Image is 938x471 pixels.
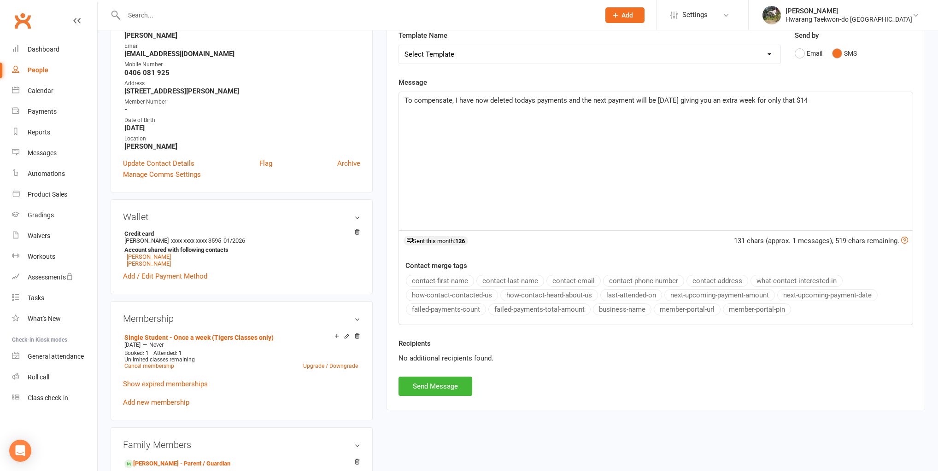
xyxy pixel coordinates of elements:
button: SMS [832,45,857,62]
label: Message [399,77,427,88]
span: [DATE] [124,342,141,348]
div: Payments [28,108,57,115]
button: member-portal-pin [723,303,791,315]
a: Workouts [12,246,97,267]
a: Dashboard [12,39,97,60]
div: Email [124,42,360,51]
a: [PERSON_NAME] [127,260,171,267]
button: how-contact-contacted-us [406,289,498,301]
button: how-contact-heard-about-us [500,289,598,301]
strong: [PERSON_NAME] [124,142,360,151]
strong: [DATE] [124,124,360,132]
span: Attended: 1 [153,350,182,356]
label: Recipients [399,338,431,349]
div: Calendar [28,87,53,94]
strong: 0406 081 925 [124,69,360,77]
div: Gradings [28,211,54,219]
button: failed-payments-count [406,303,486,315]
div: Assessments [28,273,73,281]
a: Reports [12,122,97,143]
label: Template Name [399,30,447,41]
span: Never [149,342,164,348]
a: Clubworx [11,9,34,32]
a: Waivers [12,226,97,246]
a: Flag [259,158,272,169]
div: Date of Birth [124,116,360,125]
a: Manage Comms Settings [123,169,201,180]
div: Workouts [28,253,55,260]
strong: [PERSON_NAME] [124,31,360,40]
label: Contact merge tags [405,260,467,271]
strong: Credit card [124,230,356,237]
span: xxxx xxxx xxxx 3595 [171,237,221,244]
label: Send by [795,30,819,41]
div: — [122,341,360,349]
div: Dashboard [28,46,59,53]
button: next-upcoming-payment-date [777,289,878,301]
a: Roll call [12,367,97,388]
button: next-upcoming-payment-amount [664,289,775,301]
div: 131 chars (approx. 1 messages), 519 chars remaining. [734,235,908,246]
div: What's New [28,315,61,322]
a: Automations [12,163,97,184]
strong: Account shared with following contacts [124,246,356,253]
a: Product Sales [12,184,97,205]
a: Archive [337,158,360,169]
a: Single Student - Once a week (Tigers Classes only) [124,334,274,341]
div: Mobile Number [124,60,360,69]
div: Sent this month: [404,236,468,245]
a: Calendar [12,81,97,101]
button: what-contact-interested-in [750,275,843,287]
a: Cancel membership [124,363,174,369]
div: Waivers [28,232,50,239]
button: contact-last-name [476,275,544,287]
h3: Membership [123,314,360,324]
div: Automations [28,170,65,177]
span: Unlimited classes remaining [124,356,195,363]
button: contact-email [546,275,601,287]
div: Address [124,79,360,88]
a: People [12,60,97,81]
li: [PERSON_NAME] [123,229,360,268]
div: Hwarang Taekwon-do [GEOGRAPHIC_DATA] [786,15,912,23]
h3: Family Members [123,440,360,450]
button: contact-address [686,275,748,287]
button: Add [605,7,645,23]
a: Assessments [12,267,97,288]
button: member-portal-url [654,303,721,315]
span: Booked: 1 [124,350,149,356]
span: Settings [682,5,708,25]
img: thumb_image1508293539.png [762,6,781,24]
a: Add new membership [123,398,189,407]
strong: [EMAIL_ADDRESS][DOMAIN_NAME] [124,50,360,58]
div: Roll call [28,373,49,381]
button: failed-payments-total-amount [488,303,591,315]
div: Reports [28,128,50,136]
a: Update Contact Details [123,158,194,169]
div: Messages [28,149,57,157]
a: Payments [12,101,97,122]
input: Search... [121,9,593,22]
a: Tasks [12,288,97,308]
strong: 126 [455,238,465,244]
a: Gradings [12,205,97,226]
div: General attendance [28,353,84,360]
a: General attendance kiosk mode [12,346,97,367]
a: Upgrade / Downgrade [303,363,358,369]
a: [PERSON_NAME] - Parent / Guardian [124,459,230,469]
h3: Wallet [123,212,360,222]
a: [PERSON_NAME] [127,253,171,260]
div: No additional recipients found. [399,353,913,364]
div: [PERSON_NAME] [786,7,912,15]
a: Messages [12,143,97,163]
div: Product Sales [28,191,67,198]
div: Member Number [124,98,360,106]
button: contact-first-name [406,275,474,287]
div: Class check-in [28,394,68,401]
strong: [STREET_ADDRESS][PERSON_NAME] [124,87,360,95]
div: Tasks [28,294,44,302]
a: Class kiosk mode [12,388,97,408]
div: Location [124,134,360,143]
span: To compensate, I have now deleted todays payments and the next payment will be [DATE] giving you ... [405,96,808,105]
span: 01/2026 [223,237,245,244]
